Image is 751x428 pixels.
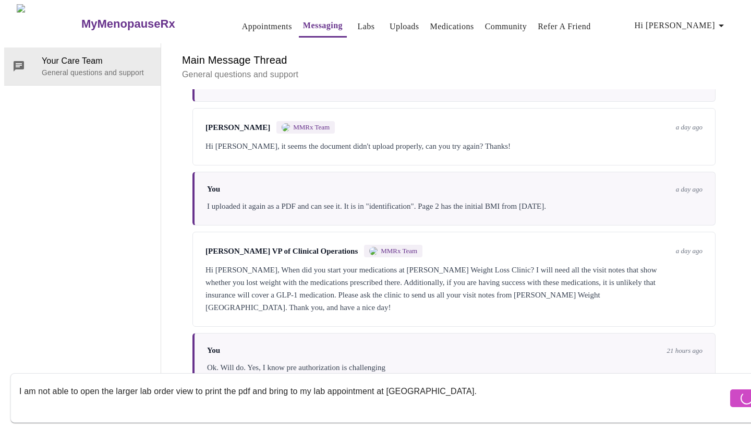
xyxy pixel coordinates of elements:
[676,247,702,255] span: a day ago
[205,140,702,152] div: Hi [PERSON_NAME], it seems the document didn't upload properly, can you try again? Thanks!
[385,16,423,37] button: Uploads
[390,19,419,34] a: Uploads
[81,17,175,31] h3: MyMenopauseRx
[349,16,383,37] button: Labs
[676,123,702,132] span: a day ago
[635,18,728,33] span: Hi [PERSON_NAME]
[485,19,527,34] a: Community
[80,6,216,42] a: MyMenopauseRx
[182,52,726,68] h6: Main Message Thread
[303,18,343,33] a: Messaging
[369,247,378,255] img: MMRX
[481,16,531,37] button: Community
[381,247,417,255] span: MMRx Team
[17,4,80,43] img: MyMenopauseRx Logo
[207,361,702,374] div: Ok. Will do. Yes, I know pre authorization is challenging
[205,123,270,132] span: [PERSON_NAME]
[538,19,591,34] a: Refer a Friend
[207,200,702,212] div: I uploaded it again as a PDF and can see it. It is in "identification". Page 2 has the initial BM...
[207,346,220,355] span: You
[282,123,290,132] img: MMRX
[299,15,347,38] button: Messaging
[238,16,296,37] button: Appointments
[19,381,728,414] textarea: Send a message about your appointment
[631,15,732,36] button: Hi [PERSON_NAME]
[207,185,220,194] span: You
[293,123,330,132] span: MMRx Team
[205,247,358,256] span: [PERSON_NAME] VP of Clinical Operations
[676,185,702,194] span: a day ago
[42,67,152,78] p: General questions and support
[205,264,702,314] div: Hi [PERSON_NAME], When did you start your medications at [PERSON_NAME] Weight Loss Clinic? I will...
[358,19,375,34] a: Labs
[667,347,702,355] span: 21 hours ago
[242,19,292,34] a: Appointments
[426,16,478,37] button: Medications
[182,68,726,81] p: General questions and support
[430,19,474,34] a: Medications
[534,16,595,37] button: Refer a Friend
[4,47,161,85] div: Your Care TeamGeneral questions and support
[42,55,152,67] span: Your Care Team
